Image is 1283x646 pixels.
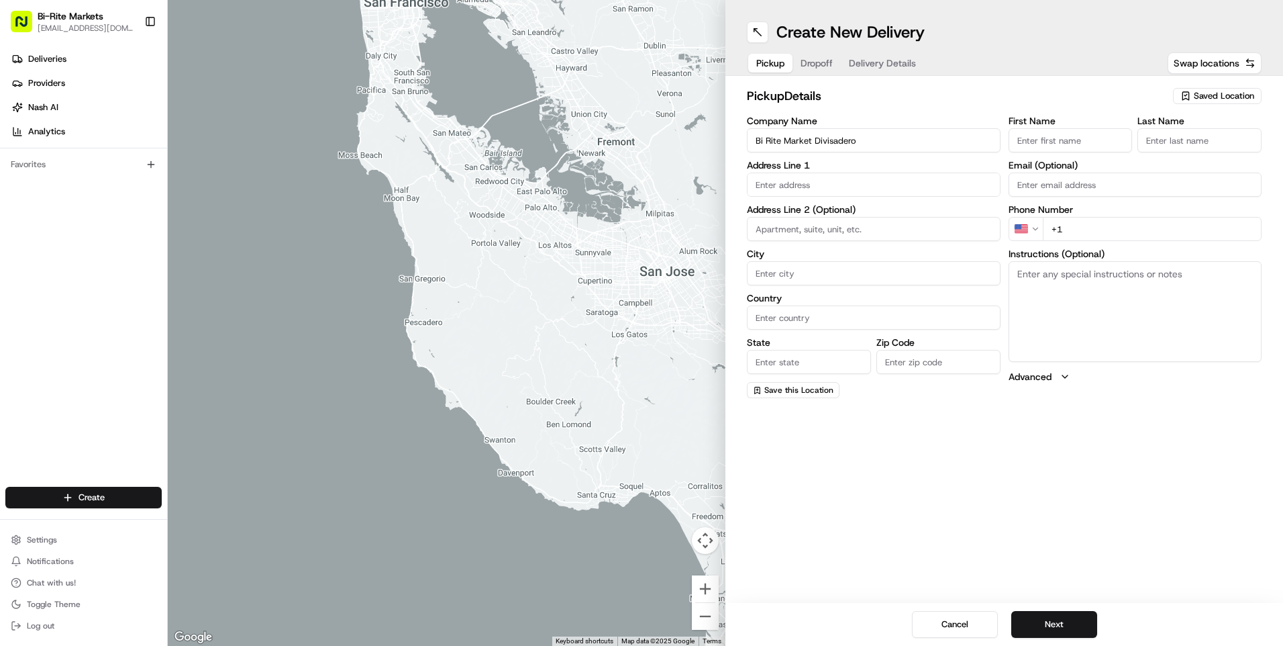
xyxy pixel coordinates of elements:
span: Analytics [28,126,65,138]
label: City [747,249,1000,259]
img: Nash [13,13,40,40]
button: Settings [5,530,162,549]
a: 📗Knowledge Base [8,259,108,283]
p: Welcome 👋 [13,54,244,75]
input: Enter city [747,261,1000,285]
span: Dropoff [801,56,833,70]
label: Instructions (Optional) [1009,249,1262,259]
img: Kat Rubio [13,195,35,217]
img: Google [171,629,215,646]
button: Swap locations [1168,52,1262,74]
label: Phone Number [1009,205,1262,214]
span: Notifications [27,556,74,567]
button: Notifications [5,552,162,571]
span: Toggle Theme [27,599,81,610]
div: Favorites [5,154,162,175]
span: Log out [27,620,54,631]
div: Past conversations [13,175,90,185]
a: 💻API Documentation [108,259,221,283]
label: Advanced [1009,370,1051,383]
button: Zoom in [692,575,719,602]
button: Keyboard shortcuts [556,637,613,646]
a: Nash AI [5,97,167,118]
button: [EMAIL_ADDRESS][DOMAIN_NAME] [38,23,134,34]
img: 1736555255976-a54dd68f-1ca7-489b-9aae-adbdc363a1c4 [13,128,38,152]
span: Nash AI [28,101,58,113]
input: Apartment, suite, unit, etc. [747,217,1000,241]
span: Settings [27,535,57,545]
label: Zip Code [876,338,1000,347]
a: Powered byPylon [95,296,162,307]
img: 1736555255976-a54dd68f-1ca7-489b-9aae-adbdc363a1c4 [27,209,38,220]
span: Deliveries [28,53,66,65]
span: Map data ©2025 Google [621,637,695,645]
label: First Name [1009,116,1133,126]
span: Saved Location [1194,90,1254,102]
span: • [111,208,116,219]
span: Pickup [756,56,784,70]
button: See all [208,172,244,188]
label: Country [747,293,1000,303]
button: Toggle Theme [5,595,162,614]
label: Company Name [747,116,1000,126]
a: Open this area in Google Maps (opens a new window) [171,629,215,646]
a: Deliveries [5,48,167,70]
a: Analytics [5,121,167,142]
h2: pickup Details [747,87,1165,105]
span: Save this Location [764,385,833,396]
label: State [747,338,871,347]
button: Zoom out [692,603,719,630]
button: Start new chat [228,132,244,148]
span: Knowledge Base [27,264,103,277]
span: Providers [28,77,65,89]
a: Terms (opens in new tab) [703,637,721,645]
label: Address Line 1 [747,160,1000,170]
div: We're available if you need us! [46,142,170,152]
input: Enter phone number [1043,217,1262,241]
button: Log out [5,616,162,635]
button: Chat with us! [5,573,162,592]
span: Chat with us! [27,578,76,588]
label: Last Name [1137,116,1262,126]
span: Swap locations [1174,56,1239,70]
input: Enter state [747,350,871,374]
span: API Documentation [127,264,215,277]
button: Bi-Rite Markets [38,9,103,23]
label: Address Line 2 (Optional) [747,205,1000,214]
h1: Create New Delivery [776,21,925,43]
button: Bi-Rite Markets[EMAIL_ADDRESS][DOMAIN_NAME] [5,5,139,38]
button: Map camera controls [692,527,719,554]
button: Cancel [912,611,998,638]
input: Enter first name [1009,128,1133,152]
span: Pylon [134,297,162,307]
input: Enter country [747,306,1000,330]
button: Saved Location [1173,87,1262,105]
span: [DATE] [119,208,146,219]
input: Clear [35,87,221,101]
div: 💻 [113,265,124,276]
input: Enter last name [1137,128,1262,152]
span: Delivery Details [849,56,916,70]
div: 📗 [13,265,24,276]
input: Enter address [747,173,1000,197]
button: Save this Location [747,382,839,398]
a: Providers [5,73,167,94]
button: Next [1011,611,1097,638]
button: Create [5,487,162,508]
label: Email (Optional) [1009,160,1262,170]
input: Enter zip code [876,350,1000,374]
span: Create [79,492,105,504]
span: [PERSON_NAME] [42,208,109,219]
button: Advanced [1009,370,1262,383]
input: Enter company name [747,128,1000,152]
input: Enter email address [1009,173,1262,197]
div: Start new chat [46,128,220,142]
